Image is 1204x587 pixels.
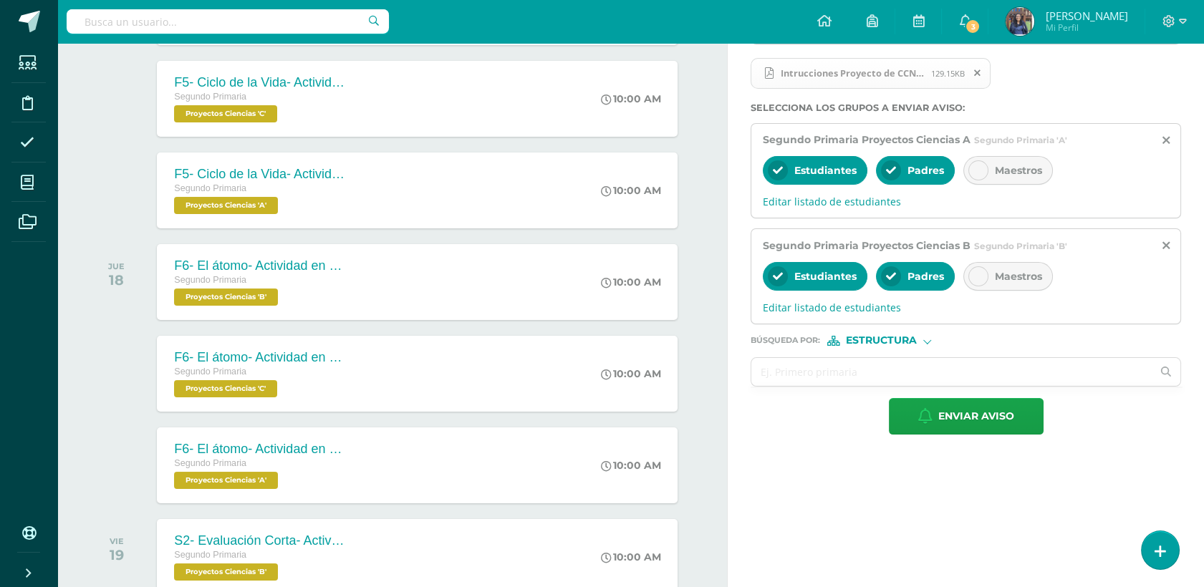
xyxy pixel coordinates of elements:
[846,336,917,344] span: Estructura
[110,546,124,563] div: 19
[174,380,277,397] span: Proyectos Ciencias 'C'
[174,288,278,306] span: Proyectos Ciencias 'B'
[174,167,346,182] div: F5- Ciclo de la Vida- Actividad en Clase
[174,442,346,457] div: F6- El átomo- Actividad en Clase-
[995,270,1042,283] span: Maestros
[174,367,246,377] span: Segundo Primaria
[108,261,125,271] div: JUE
[763,195,1169,208] span: Editar listado de estudiantes
[751,336,820,344] span: Búsqueda por :
[174,563,278,581] span: Proyectos Ciencias 'B'
[965,19,981,34] span: 3
[763,239,971,252] span: Segundo Primaria Proyectos Ciencias B
[174,105,277,122] span: Proyectos Ciencias 'C'
[174,550,246,560] span: Segundo Primaria
[600,459,660,472] div: 10:00 AM
[600,367,660,380] div: 10:00 AM
[108,271,125,288] div: 18
[600,276,660,288] div: 10:00 AM
[67,9,389,34] input: Busca un usuario...
[965,65,990,81] span: Remover archivo
[889,398,1044,435] button: Enviar aviso
[174,350,346,365] div: F6- El átomo- Actividad en Clase-
[174,533,346,548] div: S2- Evaluación Corta- Actividad en Clase
[763,133,971,146] span: Segundo Primaria Proyectos Ciencias A
[1045,9,1127,23] span: [PERSON_NAME]
[751,358,1152,386] input: Ej. Primero primaria
[907,270,944,283] span: Padres
[751,58,991,89] span: Intrucciones Proyecto de CCNN Y CCSS.pdf
[600,184,660,197] div: 10:00 AM
[794,164,857,177] span: Estudiantes
[974,135,1067,145] span: Segundo Primaria 'A'
[174,92,246,102] span: Segundo Primaria
[974,241,1067,251] span: Segundo Primaria 'B'
[600,92,660,105] div: 10:00 AM
[763,301,1169,314] span: Editar listado de estudiantes
[751,102,1181,113] label: Selecciona los grupos a enviar aviso :
[774,67,931,79] span: Intrucciones Proyecto de CCNN Y CCSS.pdf
[995,164,1042,177] span: Maestros
[600,550,660,563] div: 10:00 AM
[1006,7,1034,36] img: 97de3abe636775f55b96517d7f939dce.png
[794,270,857,283] span: Estudiantes
[938,399,1014,434] span: Enviar aviso
[174,258,346,273] div: F6- El átomo- Actividad en Clase-
[827,336,935,346] div: [object Object]
[174,275,246,285] span: Segundo Primaria
[907,164,944,177] span: Padres
[174,458,246,468] span: Segundo Primaria
[1045,21,1127,34] span: Mi Perfil
[174,183,246,193] span: Segundo Primaria
[174,197,278,214] span: Proyectos Ciencias 'A'
[174,75,346,90] div: F5- Ciclo de la Vida- Actividad en Clase
[110,536,124,546] div: VIE
[174,472,278,489] span: Proyectos Ciencias 'A'
[931,68,965,79] span: 129.15KB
